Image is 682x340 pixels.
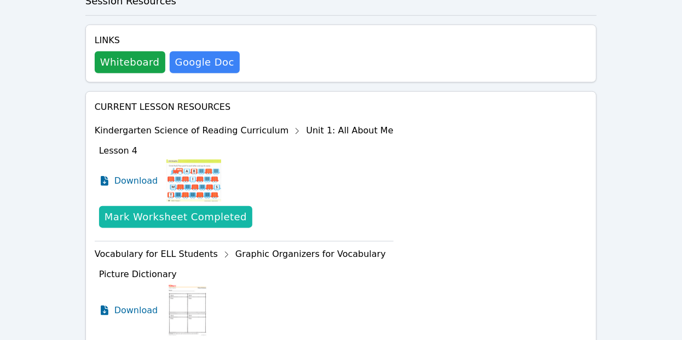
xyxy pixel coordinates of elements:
[95,246,394,263] div: Vocabulary for ELL Students Graphic Organizers for Vocabulary
[170,51,240,73] a: Google Doc
[99,206,252,228] button: Mark Worksheet Completed
[99,283,158,338] a: Download
[99,269,177,279] span: Picture Dictionary
[95,51,165,73] button: Whiteboard
[95,101,588,114] h4: Current Lesson Resources
[99,145,137,156] span: Lesson 4
[95,34,240,47] h4: Links
[166,160,221,202] img: Lesson 4
[114,304,158,317] span: Download
[105,209,247,225] div: Mark Worksheet Completed
[95,122,394,140] div: Kindergarten Science of Reading Curriculum Unit 1: All About Me
[99,160,158,202] a: Download
[114,174,158,187] span: Download
[166,283,209,338] img: Picture Dictionary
